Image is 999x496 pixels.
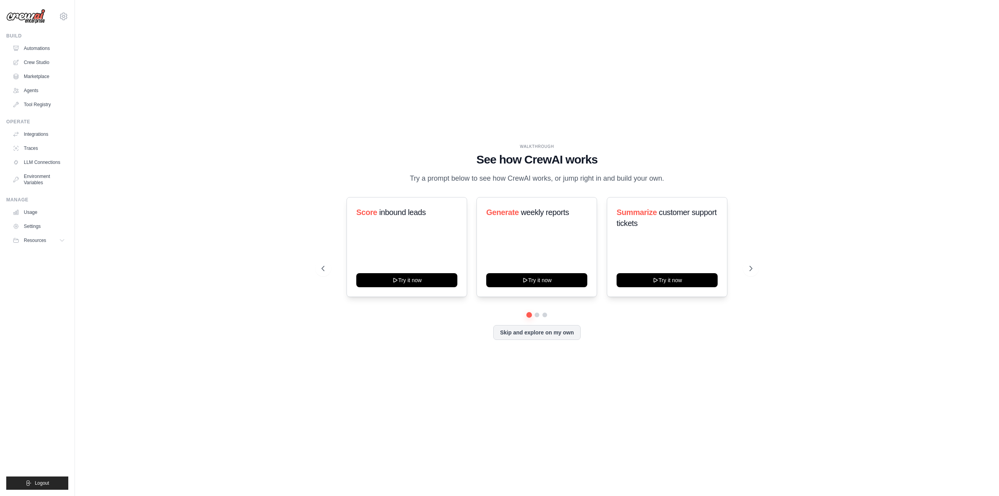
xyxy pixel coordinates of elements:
[521,208,569,217] span: weekly reports
[9,142,68,155] a: Traces
[6,197,68,203] div: Manage
[356,208,377,217] span: Score
[617,208,716,228] span: customer support tickets
[379,208,426,217] span: inbound leads
[9,234,68,247] button: Resources
[486,208,519,217] span: Generate
[9,206,68,219] a: Usage
[6,476,68,490] button: Logout
[617,273,718,287] button: Try it now
[6,9,45,24] img: Logo
[9,156,68,169] a: LLM Connections
[322,144,752,149] div: WALKTHROUGH
[493,325,580,340] button: Skip and explore on my own
[24,237,46,244] span: Resources
[322,153,752,167] h1: See how CrewAI works
[9,56,68,69] a: Crew Studio
[9,170,68,189] a: Environment Variables
[9,98,68,111] a: Tool Registry
[9,84,68,97] a: Agents
[9,70,68,83] a: Marketplace
[9,42,68,55] a: Automations
[6,119,68,125] div: Operate
[9,128,68,140] a: Integrations
[486,273,587,287] button: Try it now
[356,273,457,287] button: Try it now
[406,173,668,184] p: Try a prompt below to see how CrewAI works, or jump right in and build your own.
[35,480,49,486] span: Logout
[9,220,68,233] a: Settings
[6,33,68,39] div: Build
[617,208,657,217] span: Summarize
